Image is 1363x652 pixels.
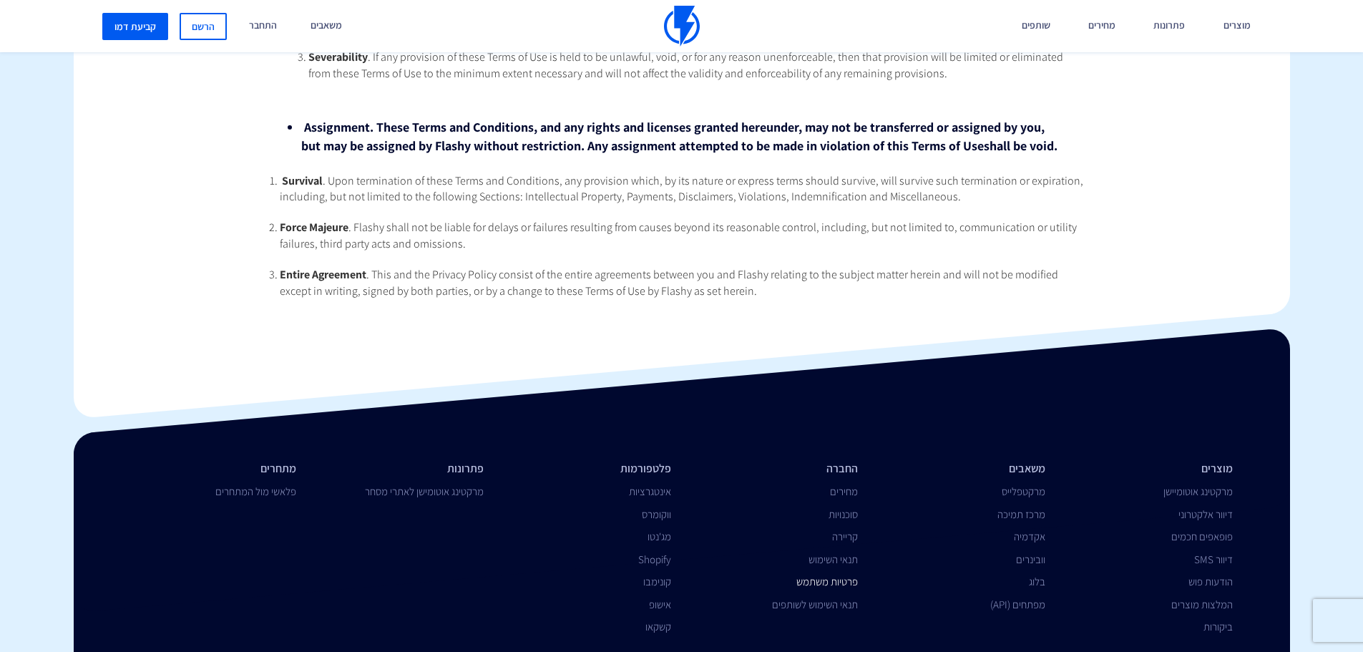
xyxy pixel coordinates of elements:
[643,575,671,588] a: קונימבו
[280,220,348,235] strong: Force Majeure
[642,507,671,521] a: ווקומרס
[280,220,1077,251] span: . Flashy shall not be liable for delays or failures resulting from causes beyond its reasonable c...
[280,173,1083,205] span: . Upon termination of these Terms and Conditions, any provision which, by its nature or express t...
[648,530,671,543] a: מג'נטו
[308,49,368,64] strong: Severability
[629,485,671,498] a: אינטגרציות
[1014,530,1045,543] a: אקדמיה
[505,461,671,477] li: פלטפורמות
[638,553,671,566] a: Shopify
[304,119,370,135] strong: Assignment
[280,267,366,282] strong: Entire Agreement
[693,461,859,477] li: החברה
[1203,620,1233,633] a: ביקורות
[808,553,858,566] a: תנאי השימוש
[1016,553,1045,566] a: וובינרים
[832,530,858,543] a: קריירה
[1029,575,1045,588] a: בלוג
[180,13,227,40] a: הרשם
[1171,598,1233,611] a: המלצות מוצרים
[102,13,168,40] a: קביעת דמו
[1188,575,1233,588] a: הודעות פוש
[1067,461,1233,477] li: מוצרים
[318,461,484,477] li: פתרונות
[215,485,296,498] a: פלאשי מול המתחרים
[796,575,858,588] a: פרטיות משתמש
[1171,530,1233,543] a: פופאפים חכמים
[990,598,1045,611] a: מפתחים (API)
[830,485,858,498] a: מחירים
[772,598,858,611] a: תנאי השימוש לשותפים
[997,507,1045,521] a: מרכז תמיכה
[1178,507,1233,521] a: דיוור אלקטרוני
[280,267,1058,298] span: . This and the Privacy Policy consist of the entire agreements between you and Flashy relating to...
[301,119,1045,154] span: . These Terms and Conditions, and any rights and licenses granted hereunder, may not be transferr...
[131,461,297,477] li: מתחרים
[645,620,671,633] a: קשקאו
[365,485,484,498] a: מרקטינג אוטומישן לאתרי מסחר
[1163,485,1233,498] a: מרקטינג אוטומיישן
[984,137,1057,154] strong: shall be void.
[829,507,858,521] a: סוכנויות
[1002,485,1045,498] a: מרקטפלייס
[308,49,1063,81] span: . If any provision of these Terms of Use is held to be unlawful, void, or for any reason unenforc...
[282,173,323,188] strong: Survival
[649,598,671,611] a: אישופ
[1194,553,1233,566] a: דיוור SMS
[879,461,1045,477] li: משאבים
